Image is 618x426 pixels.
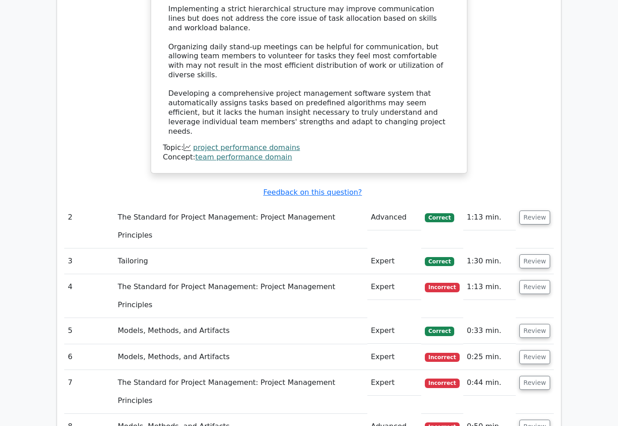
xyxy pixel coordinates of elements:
[425,353,460,362] span: Incorrect
[114,370,367,414] td: The Standard for Project Management: Project Management Principles
[367,275,421,300] td: Expert
[367,205,421,231] td: Advanced
[519,281,550,295] button: Review
[425,327,454,336] span: Correct
[114,318,367,344] td: Models, Methods, and Artifacts
[114,249,367,275] td: Tailoring
[114,345,367,370] td: Models, Methods, and Artifacts
[367,318,421,344] td: Expert
[425,257,454,267] span: Correct
[64,249,114,275] td: 3
[463,370,516,396] td: 0:44 min.
[263,188,362,197] a: Feedback on this question?
[425,379,460,388] span: Incorrect
[463,275,516,300] td: 1:13 min.
[519,211,550,225] button: Review
[463,345,516,370] td: 0:25 min.
[193,144,300,152] a: project performance domains
[163,144,455,153] div: Topic:
[519,255,550,269] button: Review
[519,324,550,338] button: Review
[64,345,114,370] td: 6
[463,249,516,275] td: 1:30 min.
[195,153,292,162] a: team performance domain
[64,318,114,344] td: 5
[163,153,455,163] div: Concept:
[463,205,516,231] td: 1:13 min.
[114,205,367,249] td: The Standard for Project Management: Project Management Principles
[367,370,421,396] td: Expert
[114,275,367,318] td: The Standard for Project Management: Project Management Principles
[367,345,421,370] td: Expert
[64,370,114,414] td: 7
[463,318,516,344] td: 0:33 min.
[425,283,460,292] span: Incorrect
[519,376,550,390] button: Review
[367,249,421,275] td: Expert
[64,275,114,318] td: 4
[425,214,454,223] span: Correct
[64,205,114,249] td: 2
[519,351,550,365] button: Review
